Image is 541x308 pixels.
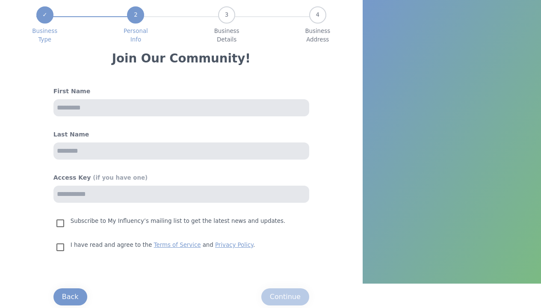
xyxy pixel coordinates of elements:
div: 3 [218,6,235,24]
h4: Last Name [53,130,309,139]
div: Back [62,292,79,302]
button: Continue [261,288,309,305]
div: 2 [127,6,144,24]
h4: First Name [53,87,309,96]
div: 4 [309,6,326,24]
span: Business Details [214,27,239,44]
span: Business Type [32,27,57,44]
h3: Join Our Community! [112,51,251,66]
div: Continue [270,292,301,302]
span: (if you have one) [93,175,148,181]
span: Business Address [305,27,330,44]
p: I have read and agree to the and . [71,240,255,250]
button: Back [53,288,87,305]
span: Personal Info [124,27,148,44]
h4: Access Key [53,173,309,182]
p: Subscribe to My Influency’s mailing list to get the latest news and updates. [71,216,285,226]
a: Privacy Policy [215,242,253,248]
a: Terms of Service [154,242,201,248]
div: ✓ [36,6,53,24]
